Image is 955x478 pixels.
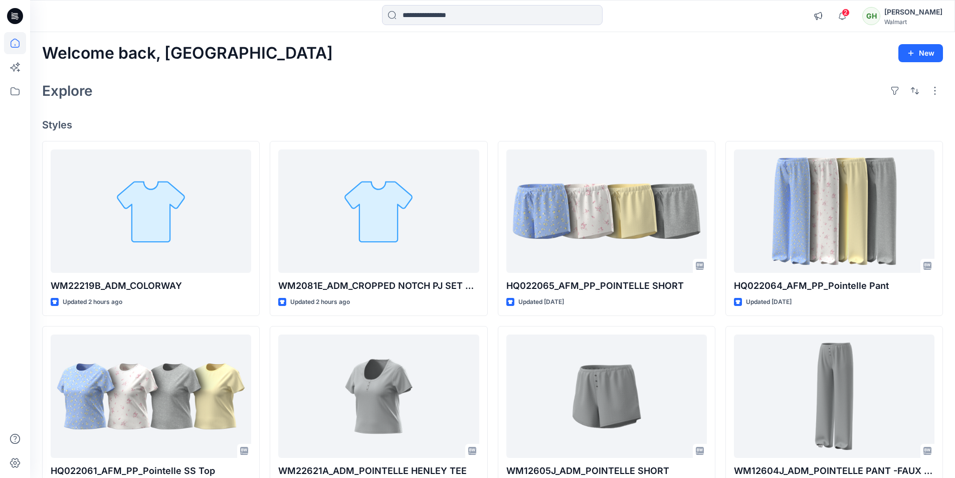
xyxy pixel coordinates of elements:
button: New [898,44,943,62]
p: WM12605J_ADM_POINTELLE SHORT [506,464,707,478]
p: HQ022064_AFM_PP_Pointelle Pant [734,279,934,293]
p: WM22621A_ADM_POINTELLE HENLEY TEE [278,464,479,478]
a: HQ022061_AFM_PP_Pointelle SS Top [51,335,251,458]
h4: Styles [42,119,943,131]
p: HQ022061_AFM_PP_Pointelle SS Top [51,464,251,478]
div: [PERSON_NAME] [884,6,942,18]
a: WM2081E_ADM_CROPPED NOTCH PJ SET w/ STRAIGHT HEM TOP_COLORWAY [278,149,479,273]
a: WM12604J_ADM_POINTELLE PANT -FAUX FLY & BUTTONS + PICOT [734,335,934,458]
a: WM22219B_ADM_COLORWAY [51,149,251,273]
p: WM2081E_ADM_CROPPED NOTCH PJ SET w/ STRAIGHT HEM TOP_COLORWAY [278,279,479,293]
a: HQ022064_AFM_PP_Pointelle Pant [734,149,934,273]
p: WM12604J_ADM_POINTELLE PANT -FAUX FLY & BUTTONS + PICOT [734,464,934,478]
a: HQ022065_AFM_PP_POINTELLE SHORT [506,149,707,273]
h2: Explore [42,83,93,99]
p: HQ022065_AFM_PP_POINTELLE SHORT [506,279,707,293]
div: GH [862,7,880,25]
p: WM22219B_ADM_COLORWAY [51,279,251,293]
p: Updated [DATE] [518,297,564,307]
p: Updated 2 hours ago [63,297,122,307]
a: WM22621A_ADM_POINTELLE HENLEY TEE [278,335,479,458]
div: Walmart [884,18,942,26]
a: WM12605J_ADM_POINTELLE SHORT [506,335,707,458]
span: 2 [842,9,850,17]
p: Updated [DATE] [746,297,792,307]
h2: Welcome back, [GEOGRAPHIC_DATA] [42,44,333,63]
p: Updated 2 hours ago [290,297,350,307]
